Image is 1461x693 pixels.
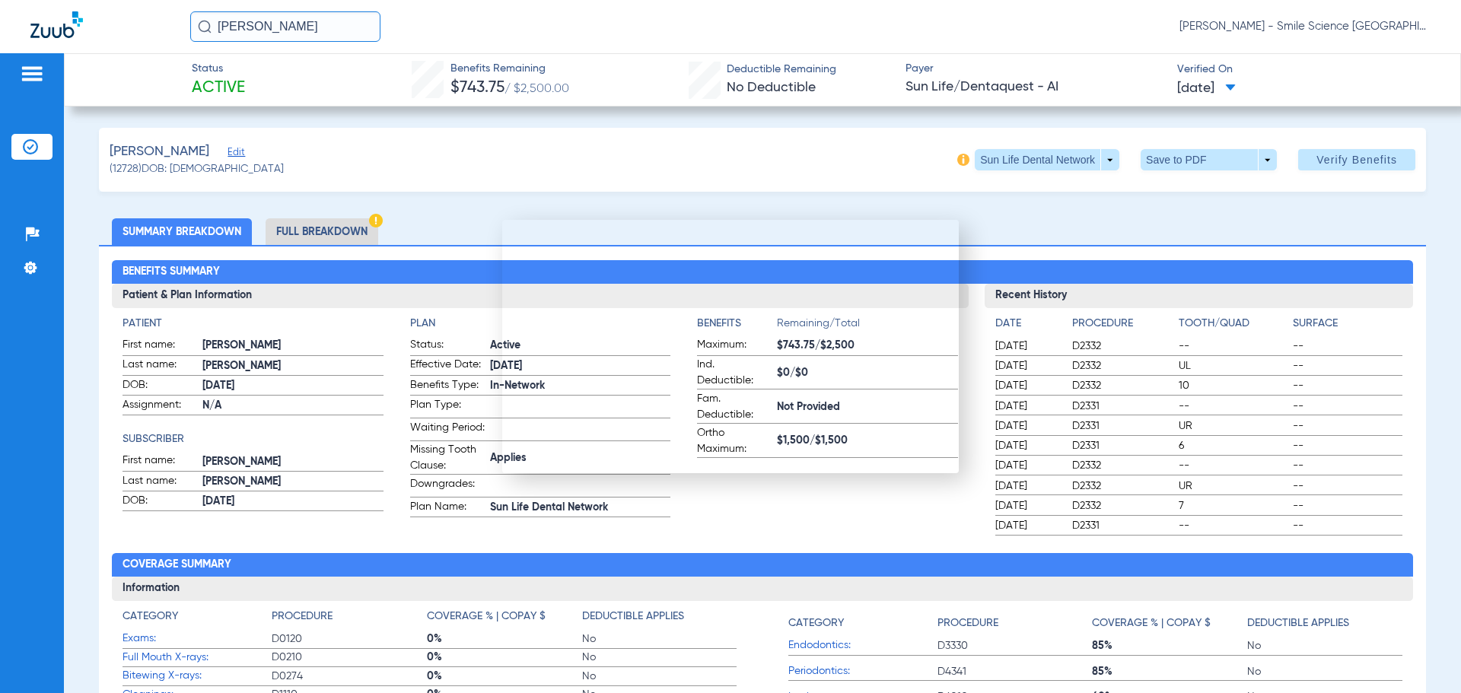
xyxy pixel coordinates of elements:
[123,631,272,647] span: Exams:
[112,553,1412,577] h2: Coverage Summary
[1072,316,1173,337] app-breakdown-title: Procedure
[123,609,272,630] app-breakdown-title: Category
[202,474,383,490] span: [PERSON_NAME]
[272,609,333,625] h4: Procedure
[1072,399,1173,414] span: D2331
[1293,316,1402,332] h4: Surface
[202,378,383,394] span: [DATE]
[957,154,969,166] img: info-icon
[1293,339,1402,354] span: --
[110,142,209,161] span: [PERSON_NAME]
[490,500,670,516] span: Sun Life Dental Network
[788,609,937,637] app-breakdown-title: Category
[1072,418,1173,434] span: D2331
[369,214,383,227] img: Hazard
[1179,458,1288,473] span: --
[1247,615,1349,631] h4: Deductible Applies
[112,577,1412,601] h3: Information
[490,358,670,374] span: [DATE]
[937,609,1093,637] app-breakdown-title: Procedure
[427,609,582,630] app-breakdown-title: Coverage % | Copay $
[123,397,197,415] span: Assignment:
[995,316,1059,337] app-breakdown-title: Date
[198,20,212,33] img: Search Icon
[582,650,737,665] span: No
[410,316,670,332] h4: Plan
[427,669,582,684] span: 0%
[937,638,1093,653] span: D3330
[410,357,485,375] span: Effective Date:
[1179,418,1288,434] span: UR
[995,378,1059,393] span: [DATE]
[995,518,1059,533] span: [DATE]
[985,284,1413,308] h3: Recent History
[1293,399,1402,414] span: --
[995,438,1059,453] span: [DATE]
[1179,339,1288,354] span: --
[202,358,383,374] span: [PERSON_NAME]
[490,450,670,466] span: Applies
[272,631,427,647] span: D0120
[1092,609,1247,637] app-breakdown-title: Coverage % | Copay $
[995,339,1059,354] span: [DATE]
[1293,358,1402,374] span: --
[112,260,1412,285] h2: Benefits Summary
[110,161,284,177] span: (12728) DOB: [DEMOGRAPHIC_DATA]
[123,337,197,355] span: First name:
[582,609,737,630] app-breakdown-title: Deductible Applies
[112,284,968,308] h3: Patient & Plan Information
[1179,498,1288,513] span: 7
[410,420,485,440] span: Waiting Period:
[1072,458,1173,473] span: D2332
[1072,378,1173,393] span: D2332
[1293,478,1402,494] span: --
[1072,438,1173,453] span: D2331
[1179,316,1288,337] app-breakdown-title: Tooth/Quad
[1072,316,1173,332] h4: Procedure
[1293,378,1402,393] span: --
[1072,339,1173,354] span: D2332
[1179,438,1288,453] span: 6
[190,11,380,42] input: Search for patients
[202,338,383,354] span: [PERSON_NAME]
[123,493,197,511] span: DOB:
[123,357,197,375] span: Last name:
[906,61,1164,77] span: Payer
[1247,638,1402,653] span: No
[995,358,1059,374] span: [DATE]
[123,316,383,332] app-breakdown-title: Patient
[123,609,178,625] h4: Category
[192,61,245,77] span: Status
[410,337,485,355] span: Status:
[1177,79,1236,98] span: [DATE]
[202,454,383,470] span: [PERSON_NAME]
[1247,664,1402,679] span: No
[123,377,197,396] span: DOB:
[1177,62,1436,78] span: Verified On
[427,609,546,625] h4: Coverage % | Copay $
[1247,609,1402,637] app-breakdown-title: Deductible Applies
[1072,498,1173,513] span: D2332
[202,494,383,510] span: [DATE]
[1293,518,1402,533] span: --
[490,338,670,354] span: Active
[1293,498,1402,513] span: --
[1293,438,1402,453] span: --
[995,399,1059,414] span: [DATE]
[1179,399,1288,414] span: --
[228,147,241,161] span: Edit
[30,11,83,38] img: Zuub Logo
[112,218,252,245] li: Summary Breakdown
[266,218,378,245] li: Full Breakdown
[123,650,272,666] span: Full Mouth X-rays:
[1072,358,1173,374] span: D2332
[788,663,937,679] span: Periodontics:
[192,78,245,99] span: Active
[727,62,836,78] span: Deductible Remaining
[1385,620,1461,693] iframe: Chat Widget
[1293,316,1402,337] app-breakdown-title: Surface
[995,478,1059,494] span: [DATE]
[788,615,844,631] h4: Category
